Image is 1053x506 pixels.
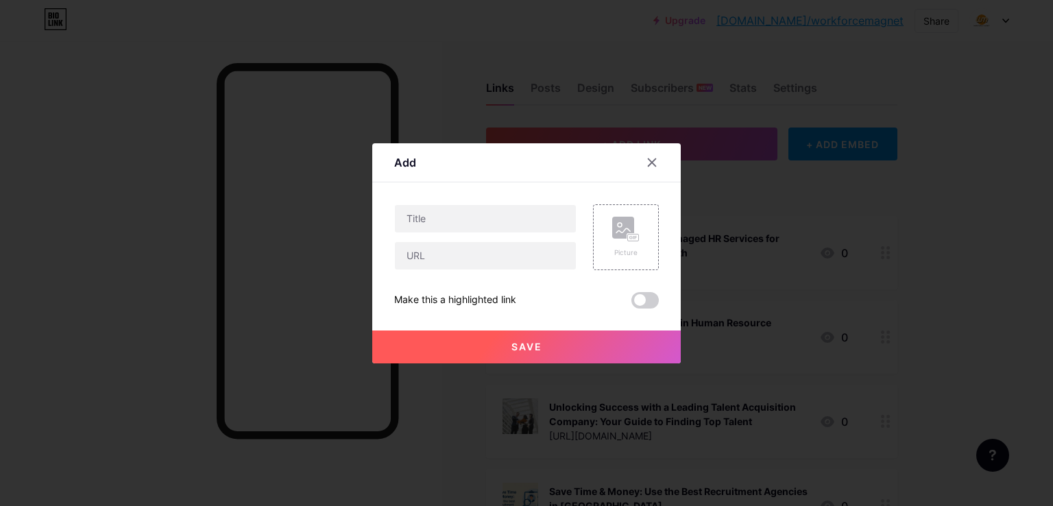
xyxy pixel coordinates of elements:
[395,242,576,269] input: URL
[511,341,542,352] span: Save
[394,154,416,171] div: Add
[394,292,516,309] div: Make this a highlighted link
[612,248,640,258] div: Picture
[395,205,576,232] input: Title
[372,330,681,363] button: Save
